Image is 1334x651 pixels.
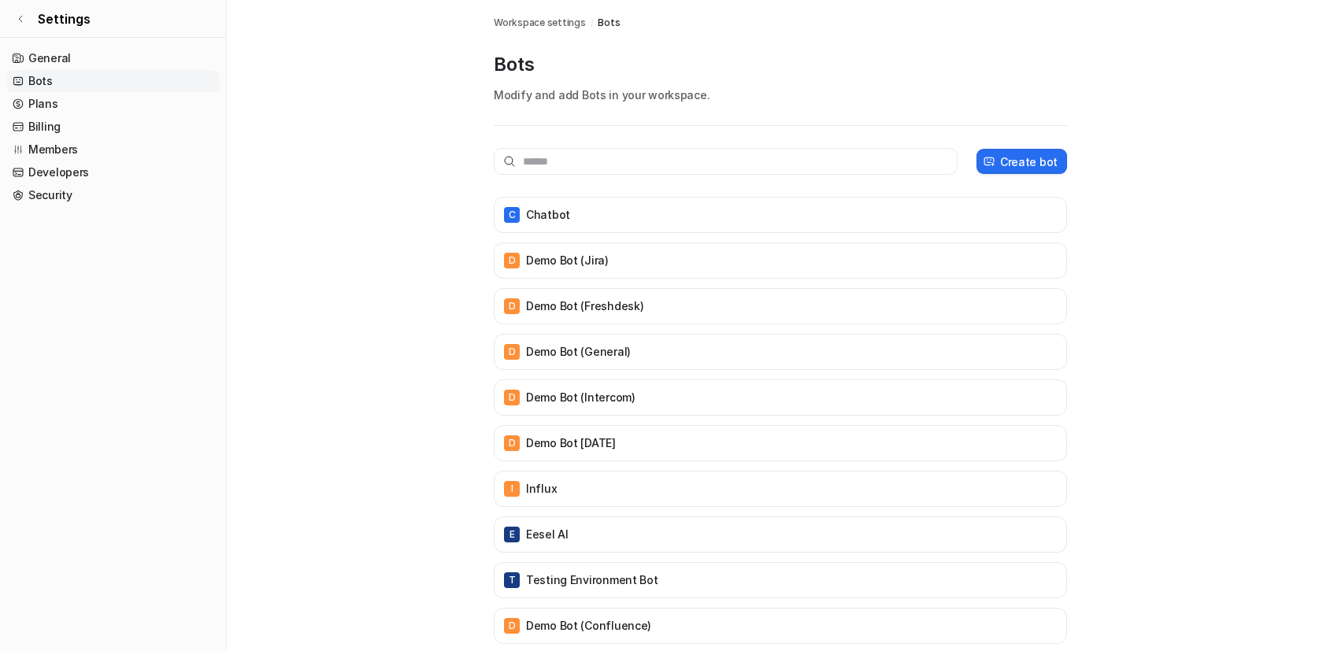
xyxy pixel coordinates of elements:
[504,572,520,588] span: T
[494,16,586,30] a: Workspace settings
[526,390,636,405] p: Demo Bot (Intercom)
[494,52,1067,77] p: Bots
[504,298,520,314] span: D
[598,16,620,30] a: Bots
[6,116,220,138] a: Billing
[526,481,557,497] p: Influx
[504,618,520,634] span: D
[526,344,631,360] p: Demo Bot (General)
[504,344,520,360] span: D
[976,149,1067,174] button: Create bot
[526,527,569,542] p: eesel AI
[504,390,520,405] span: D
[38,9,91,28] span: Settings
[526,435,616,451] p: Demo bot [DATE]
[6,184,220,206] a: Security
[6,139,220,161] a: Members
[504,481,520,497] span: I
[504,435,520,451] span: D
[526,572,658,588] p: Testing Environment Bot
[494,87,1067,103] p: Modify and add Bots in your workspace.
[504,527,520,542] span: E
[6,47,220,69] a: General
[504,207,520,223] span: C
[6,161,220,183] a: Developers
[1000,154,1058,170] p: Create bot
[526,618,651,634] p: Demo Bot (Confluence)
[526,298,643,314] p: Demo Bot (Freshdesk)
[591,16,594,30] span: /
[526,253,609,268] p: Demo Bot (Jira)
[983,156,995,168] img: create
[526,207,570,223] p: Chatbot
[6,70,220,92] a: Bots
[504,253,520,268] span: D
[6,93,220,115] a: Plans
